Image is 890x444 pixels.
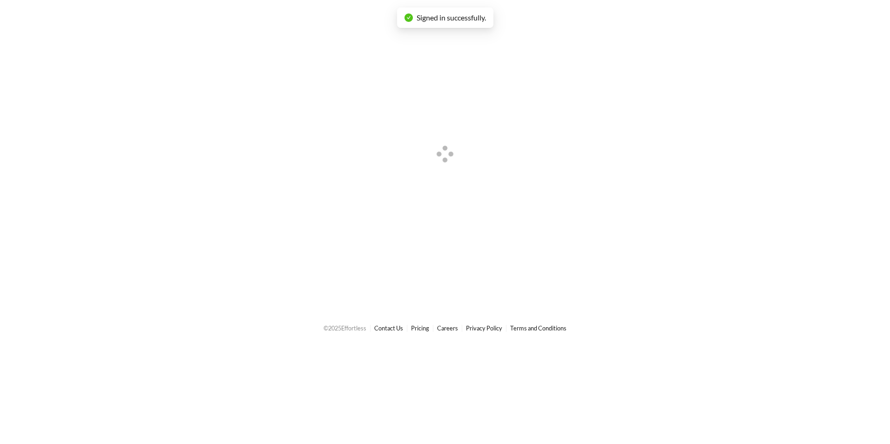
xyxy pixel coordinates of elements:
[405,13,413,22] span: check-circle
[324,324,366,332] span: © 2025 Effortless
[374,324,403,332] a: Contact Us
[437,324,458,332] a: Careers
[411,324,429,332] a: Pricing
[417,13,486,22] span: Signed in successfully.
[510,324,566,332] a: Terms and Conditions
[466,324,502,332] a: Privacy Policy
